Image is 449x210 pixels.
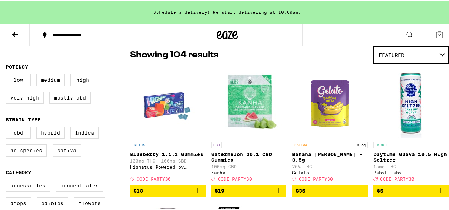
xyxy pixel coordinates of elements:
[70,126,99,138] label: Indica
[215,187,224,193] span: $19
[294,66,365,137] img: Gelato - Banana Runtz - 3.5g
[130,151,206,156] p: Blueberry 1:1:1 Gummies
[379,51,404,57] span: Featured
[211,141,222,147] p: CBD
[130,66,206,184] a: Open page for Blueberry 1:1:1 Gummies from Highatus Powered by Cannabiotix
[292,169,368,174] div: Gelato
[137,176,171,180] span: CODE PARTY30
[130,184,206,196] button: Add to bag
[373,184,449,196] button: Add to bag
[56,178,103,191] label: Concentrates
[6,126,31,138] label: CBD
[373,163,449,168] p: 15mg THC
[49,91,91,103] label: Mostly CBD
[292,151,368,162] p: Banana [PERSON_NAME] - 3.5g
[6,63,28,69] legend: Potency
[377,187,383,193] span: $5
[373,151,449,162] p: Daytime Guava 10:5 High Seltzer
[373,169,449,174] div: Pabst Labs
[132,66,203,137] img: Highatus Powered by Cannabiotix - Blueberry 1:1:1 Gummies
[6,143,47,155] label: No Species
[130,158,206,162] p: 100mg THC: 100mg CBD
[373,66,449,184] a: Open page for Daytime Guava 10:5 High Seltzer from Pabst Labs
[6,196,31,208] label: Drops
[211,66,287,184] a: Open page for Watermelon 20:1 CBD Gummies from Kanha
[53,143,81,155] label: Sativa
[36,126,65,138] label: Hybrid
[6,116,41,121] legend: Strain Type
[213,66,284,137] img: Kanha - Watermelon 20:1 CBD Gummies
[211,163,287,168] p: 100mg CBD
[211,184,287,196] button: Add to bag
[74,196,105,208] label: Flowers
[292,184,368,196] button: Add to bag
[4,5,51,11] span: Hi. Need any help?
[211,151,287,162] p: Watermelon 20:1 CBD Gummies
[299,176,333,180] span: CODE PARTY30
[37,196,68,208] label: Edibles
[36,73,65,85] label: Medium
[6,169,31,174] legend: Category
[133,187,143,193] span: $18
[376,66,447,137] img: Pabst Labs - Daytime Guava 10:5 High Seltzer
[130,164,206,168] div: Highatus Powered by Cannabiotix
[292,141,309,147] p: SATIVA
[211,169,287,174] div: Kanha
[218,176,252,180] span: CODE PARTY30
[380,176,414,180] span: CODE PARTY30
[292,163,368,168] p: 26% THC
[6,178,50,191] label: Accessories
[6,73,31,85] label: Low
[130,48,218,60] p: Showing 104 results
[296,187,305,193] span: $35
[292,66,368,184] a: Open page for Banana Runtz - 3.5g from Gelato
[6,91,44,103] label: Very High
[373,141,390,147] p: HYBRID
[70,73,95,85] label: High
[355,141,368,147] p: 3.5g
[130,141,147,147] p: INDICA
